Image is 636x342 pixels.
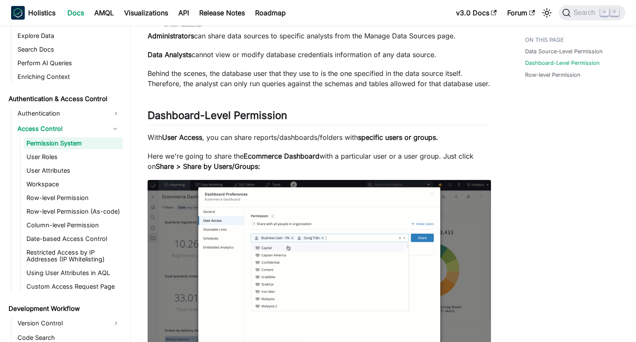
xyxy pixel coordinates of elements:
[6,93,123,105] a: Authentication & Access Control
[559,5,625,20] button: Search (Command+K)
[15,30,123,42] a: Explore Data
[24,165,123,177] a: User Attributes
[156,162,260,171] strong: Share > Share by Users/Groups:
[148,151,491,171] p: Here we're going to share the with a particular user or a user group. Just click on
[24,206,123,217] a: Row-level Permission (As-code)
[148,109,491,125] h2: Dashboard-Level Permission
[15,316,123,330] a: Version Control
[148,49,491,60] p: cannot view or modify database credentials information of any data source.
[15,43,123,55] a: Search Docs
[525,59,600,67] a: Dashboard-Level Permission
[3,26,131,342] nav: Docs sidebar
[525,71,581,79] a: Row-level Permission
[600,9,609,16] kbd: ⌘
[119,6,173,20] a: Visualizations
[24,151,123,163] a: User Roles
[24,267,123,279] a: Using User Attributes in AQL
[610,9,619,16] kbd: K
[24,219,123,231] a: Column-level Permission
[148,68,491,89] p: Behind the scenes, the database user that they use to is the one specified in the data source its...
[15,107,123,120] a: Authentication
[148,50,192,59] strong: Data Analysts
[24,281,123,293] a: Custom Access Request Page
[358,133,438,142] strong: specific users or groups.
[173,6,194,20] a: API
[571,9,600,17] span: Search
[502,6,540,20] a: Forum
[525,47,603,55] a: Data Source-Level Permission
[24,137,123,149] a: Permission System
[107,122,123,136] button: Collapse sidebar category 'Access Control'
[28,8,55,18] b: Holistics
[244,152,319,160] strong: Ecommerce Dashboard
[194,6,250,20] a: Release Notes
[250,6,291,20] a: Roadmap
[540,6,554,20] button: Switch between dark and light mode (currently light mode)
[162,133,202,142] strong: User Access
[11,6,25,20] img: Holistics
[451,6,502,20] a: v3.0 Docs
[148,31,491,41] p: can share data sources to specific analysts from the Manage Data Sources page.
[24,246,123,265] a: Restricted Access by IP Addresses (IP Whitelisting)
[89,6,119,20] a: AMQL
[62,6,89,20] a: Docs
[6,303,123,315] a: Development Workflow
[148,132,491,142] p: With , you can share reports/dashboards/folders with
[24,178,123,190] a: Workspace
[24,192,123,204] a: Row-level Permission
[15,57,123,69] a: Perform AI Queries
[15,122,107,136] a: Access Control
[15,71,123,83] a: Enriching Context
[24,233,123,245] a: Date-based Access Control
[148,32,194,40] strong: Administrators
[11,6,55,20] a: HolisticsHolistics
